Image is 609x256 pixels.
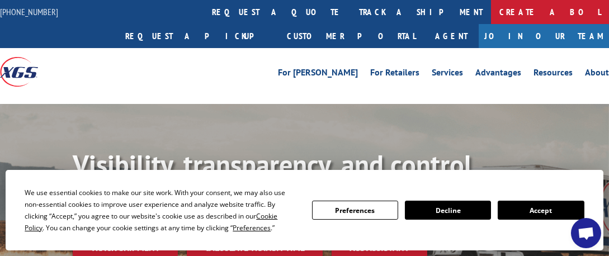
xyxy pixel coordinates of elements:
button: Preferences [312,201,398,220]
a: Request a pickup [117,24,278,48]
div: We use essential cookies to make our site work. With your consent, we may also use non-essential ... [25,187,298,234]
a: For [PERSON_NAME] [278,68,358,80]
b: Visibility, transparency, and control for your entire supply chain. [73,147,472,214]
a: Customer Portal [278,24,424,48]
a: Resources [534,68,573,80]
a: Join Our Team [479,24,609,48]
div: Cookie Consent Prompt [6,170,603,250]
a: Agent [424,24,479,48]
a: Services [432,68,463,80]
div: Open chat [571,218,601,248]
button: Decline [405,201,491,220]
a: For Retailers [370,68,419,80]
a: About [585,68,609,80]
a: Advantages [475,68,521,80]
span: Preferences [233,223,271,233]
button: Accept [498,201,584,220]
